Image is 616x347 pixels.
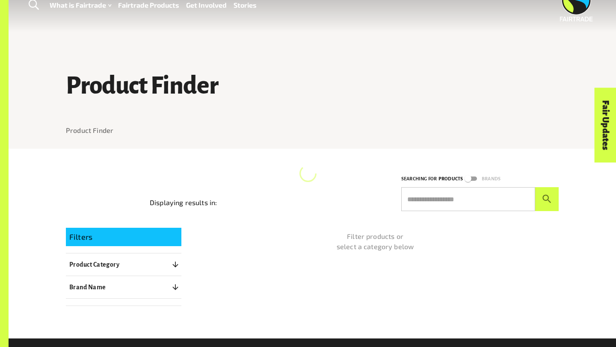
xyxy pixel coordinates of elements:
[66,73,559,99] h1: Product Finder
[66,257,181,272] button: Product Category
[438,175,463,183] p: Products
[401,175,437,183] p: Searching for
[150,197,217,208] p: Displaying results in:
[192,231,559,252] p: Filter products or select a category below
[66,126,113,134] a: Product Finder
[69,259,119,270] p: Product Category
[482,175,500,183] p: Brands
[69,231,178,243] p: Filters
[69,282,106,292] p: Brand Name
[66,125,559,135] nav: breadcrumb
[66,279,181,295] button: Brand Name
